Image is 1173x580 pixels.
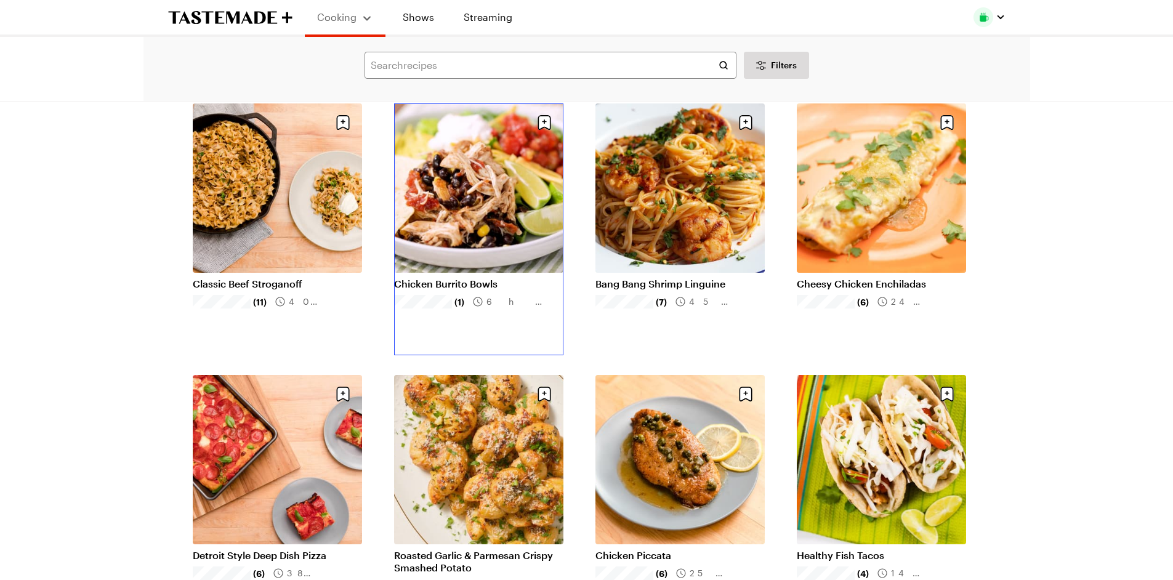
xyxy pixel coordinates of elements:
button: Save recipe [935,382,959,406]
a: To Tastemade Home Page [168,10,292,25]
button: Desktop filters [744,52,809,79]
a: Detroit Style Deep Dish Pizza [193,549,362,562]
button: Save recipe [935,111,959,134]
a: Healthy Fish Tacos [797,549,966,562]
button: Save recipe [734,382,757,406]
button: Save recipe [331,382,355,406]
img: Profile picture [973,7,993,27]
span: Cooking [317,11,357,23]
a: Roasted Garlic & Parmesan Crispy Smashed Potato [394,549,563,574]
span: Filters [771,59,797,71]
button: Save recipe [331,111,355,134]
a: Cheesy Chicken Enchiladas [797,278,966,290]
button: Save recipe [734,111,757,134]
a: Bang Bang Shrimp Linguine [595,278,765,290]
button: Save recipe [533,382,556,406]
a: Chicken Piccata [595,549,765,562]
button: Save recipe [533,111,556,134]
a: Classic Beef Stroganoff [193,278,362,290]
button: Cooking [317,5,373,30]
a: Chicken Burrito Bowls [394,278,563,290]
button: Profile picture [973,7,1006,27]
